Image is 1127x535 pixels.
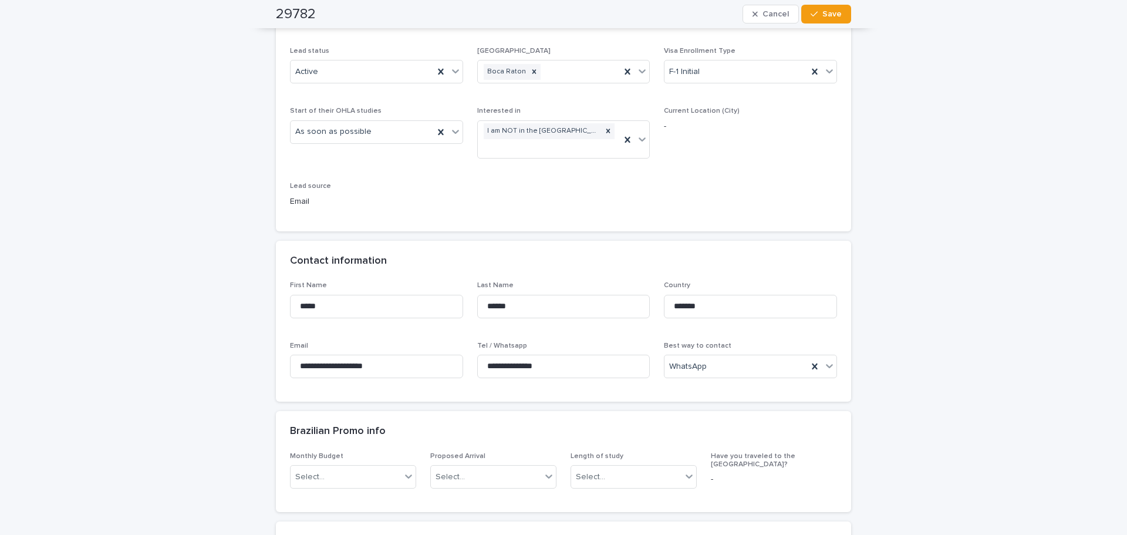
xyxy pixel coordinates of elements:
[290,342,308,349] span: Email
[436,471,465,483] div: Select...
[664,107,740,115] span: Current Location (City)
[290,48,329,55] span: Lead status
[743,5,799,23] button: Cancel
[711,473,837,486] p: -
[477,48,551,55] span: [GEOGRAPHIC_DATA]
[762,10,789,18] span: Cancel
[295,66,318,78] span: Active
[664,120,837,133] p: -
[664,282,690,289] span: Country
[576,471,605,483] div: Select...
[477,282,514,289] span: Last Name
[669,361,707,373] span: WhatsApp
[290,196,463,208] p: Email
[290,183,331,190] span: Lead source
[290,453,343,460] span: Monthly Budget
[290,107,382,115] span: Start of their OHLA studies
[295,471,325,483] div: Select...
[664,48,735,55] span: Visa Enrollment Type
[664,342,731,349] span: Best way to contact
[711,453,795,468] span: Have you traveled to the [GEOGRAPHIC_DATA]?
[484,64,528,80] div: Boca Raton
[276,6,316,23] h2: 29782
[430,453,485,460] span: Proposed Arrival
[290,255,387,268] h2: Contact information
[571,453,623,460] span: Length of study
[484,123,602,139] div: I am NOT in the [GEOGRAPHIC_DATA] and I want to apply for an [DEMOGRAPHIC_DATA]
[295,126,372,138] span: As soon as possible
[669,66,700,78] span: F-1 Initial
[477,342,527,349] span: Tel / Whatsapp
[290,282,327,289] span: First Name
[290,425,386,438] h2: Brazilian Promo info
[801,5,851,23] button: Save
[822,10,842,18] span: Save
[477,107,521,115] span: Interested in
